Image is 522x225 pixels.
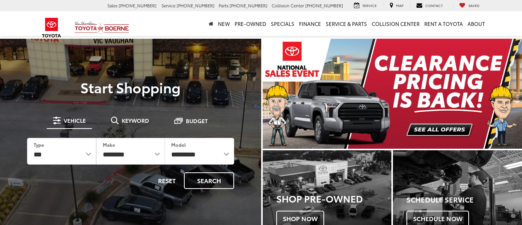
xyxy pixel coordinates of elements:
a: Contact [410,2,449,9]
a: Map [384,2,409,9]
a: About [465,11,487,36]
img: Vic Vaughan Toyota of Boerne [74,21,129,34]
span: Saved [468,3,479,8]
a: Finance [297,11,323,36]
span: Keyword [122,118,149,123]
a: Pre-Owned [232,11,269,36]
span: [PHONE_NUMBER] [119,2,156,9]
button: Reset [151,172,182,189]
a: Service & Parts: Opens in a new tab [323,11,369,36]
a: My Saved Vehicles [453,2,485,9]
span: Service [362,3,377,8]
a: Home [206,11,216,36]
label: Type [34,141,44,148]
label: Model [171,141,186,148]
span: [PHONE_NUMBER] [177,2,214,9]
span: Sales [107,2,117,9]
h3: Shop Pre-Owned [276,193,392,203]
span: Contact [425,3,443,8]
span: Collision Center [272,2,304,9]
a: Specials [269,11,297,36]
span: Service [162,2,175,9]
span: [PHONE_NUMBER] [230,2,267,9]
a: New [216,11,232,36]
a: Rent a Toyota [422,11,465,36]
span: Map [396,3,403,8]
button: Search [184,172,234,189]
h4: Schedule Service [406,196,522,204]
a: Service [348,2,383,9]
img: Toyota [37,15,66,40]
span: [PHONE_NUMBER] [305,2,343,9]
span: Vehicle [64,118,86,123]
span: Parts [219,2,228,9]
button: Click to view previous picture. [263,54,302,133]
label: Make [103,141,115,148]
a: Collision Center [369,11,422,36]
button: Click to view next picture. [483,54,522,133]
span: Budget [186,118,208,124]
p: Start Shopping [16,79,245,95]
